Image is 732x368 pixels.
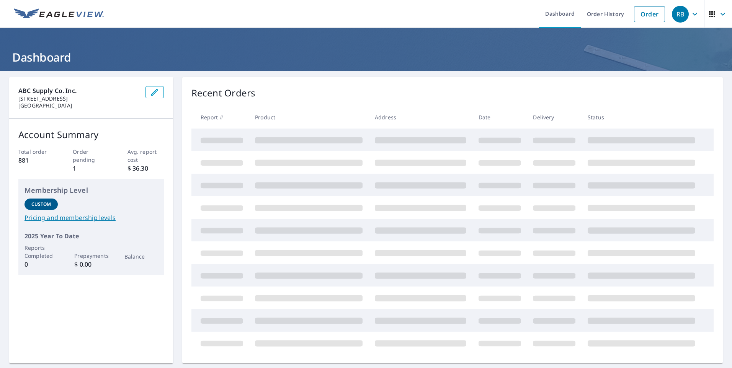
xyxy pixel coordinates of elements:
[18,95,139,102] p: [STREET_ADDRESS]
[31,201,51,208] p: Custom
[124,252,158,261] p: Balance
[191,86,256,100] p: Recent Orders
[634,6,665,22] a: Order
[672,6,689,23] div: RB
[25,231,158,241] p: 2025 Year To Date
[25,185,158,195] p: Membership Level
[25,244,58,260] p: Reports Completed
[18,148,55,156] p: Total order
[472,106,527,129] th: Date
[14,8,104,20] img: EV Logo
[18,102,139,109] p: [GEOGRAPHIC_DATA]
[249,106,369,129] th: Product
[73,148,109,164] p: Order pending
[127,164,164,173] p: $ 36.30
[74,260,108,269] p: $ 0.00
[527,106,582,129] th: Delivery
[74,252,108,260] p: Prepayments
[25,260,58,269] p: 0
[25,213,158,222] a: Pricing and membership levels
[73,164,109,173] p: 1
[191,106,249,129] th: Report #
[18,86,139,95] p: ABC Supply Co. inc.
[582,106,701,129] th: Status
[127,148,164,164] p: Avg. report cost
[18,156,55,165] p: 881
[369,106,472,129] th: Address
[18,128,164,142] p: Account Summary
[9,49,723,65] h1: Dashboard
